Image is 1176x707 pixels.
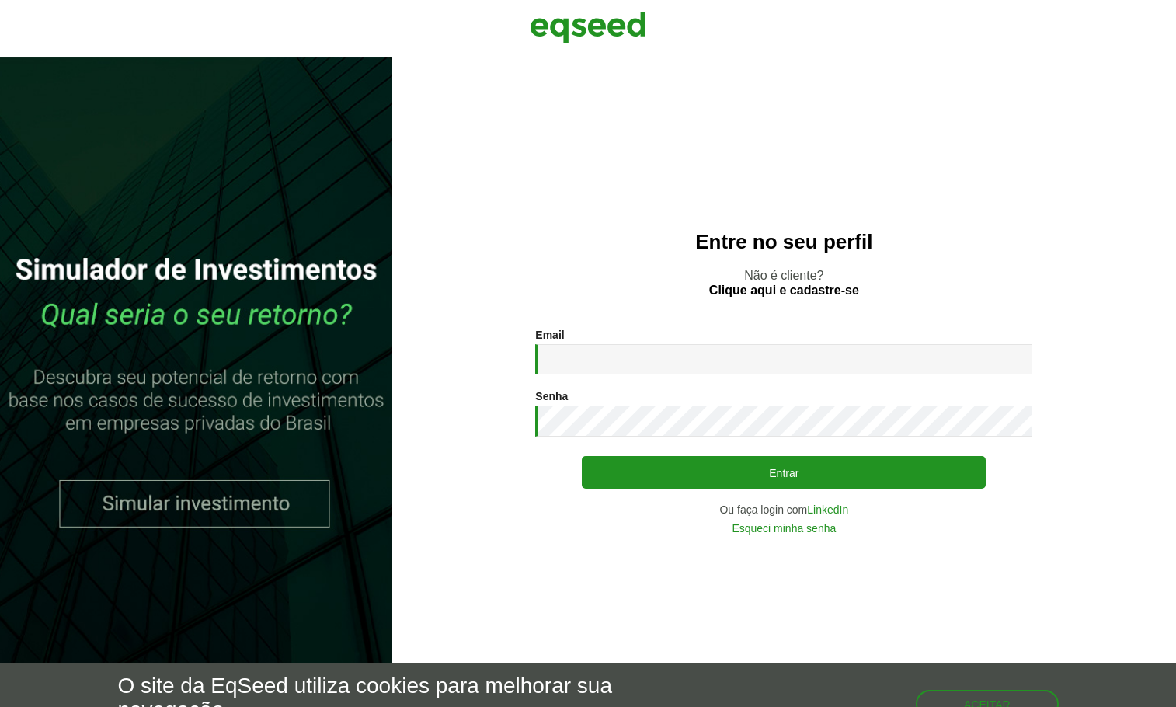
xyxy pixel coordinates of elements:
[423,231,1145,253] h2: Entre no seu perfil
[423,268,1145,298] p: Não é cliente?
[807,504,848,515] a: LinkedIn
[709,284,859,297] a: Clique aqui e cadastre-se
[732,523,836,534] a: Esqueci minha senha
[582,456,986,489] button: Entrar
[535,391,568,402] label: Senha
[530,8,646,47] img: EqSeed Logo
[535,504,1032,515] div: Ou faça login com
[535,329,564,340] label: Email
